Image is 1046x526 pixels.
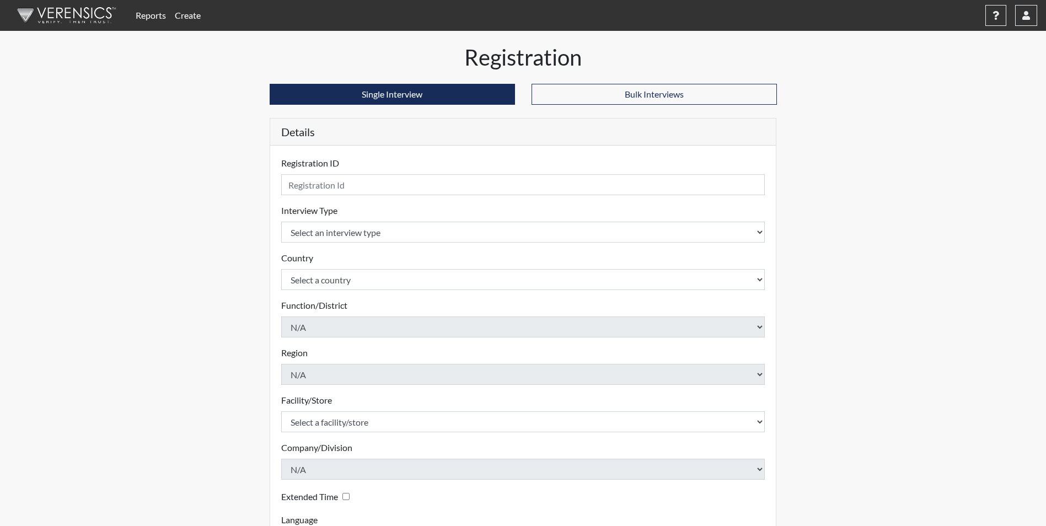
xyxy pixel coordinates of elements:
[270,84,515,105] button: Single Interview
[281,489,354,504] div: Checking this box will provide the interviewee with an accomodation of extra time to answer each ...
[281,174,765,195] input: Insert a Registration ID, which needs to be a unique alphanumeric value for each interviewee
[281,299,347,312] label: Function/District
[131,4,170,26] a: Reports
[281,441,352,454] label: Company/Division
[281,204,337,217] label: Interview Type
[281,490,338,503] label: Extended Time
[270,44,777,71] h1: Registration
[270,119,776,146] h5: Details
[281,346,308,359] label: Region
[281,157,339,170] label: Registration ID
[281,251,313,265] label: Country
[170,4,205,26] a: Create
[532,84,777,105] button: Bulk Interviews
[281,394,332,407] label: Facility/Store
